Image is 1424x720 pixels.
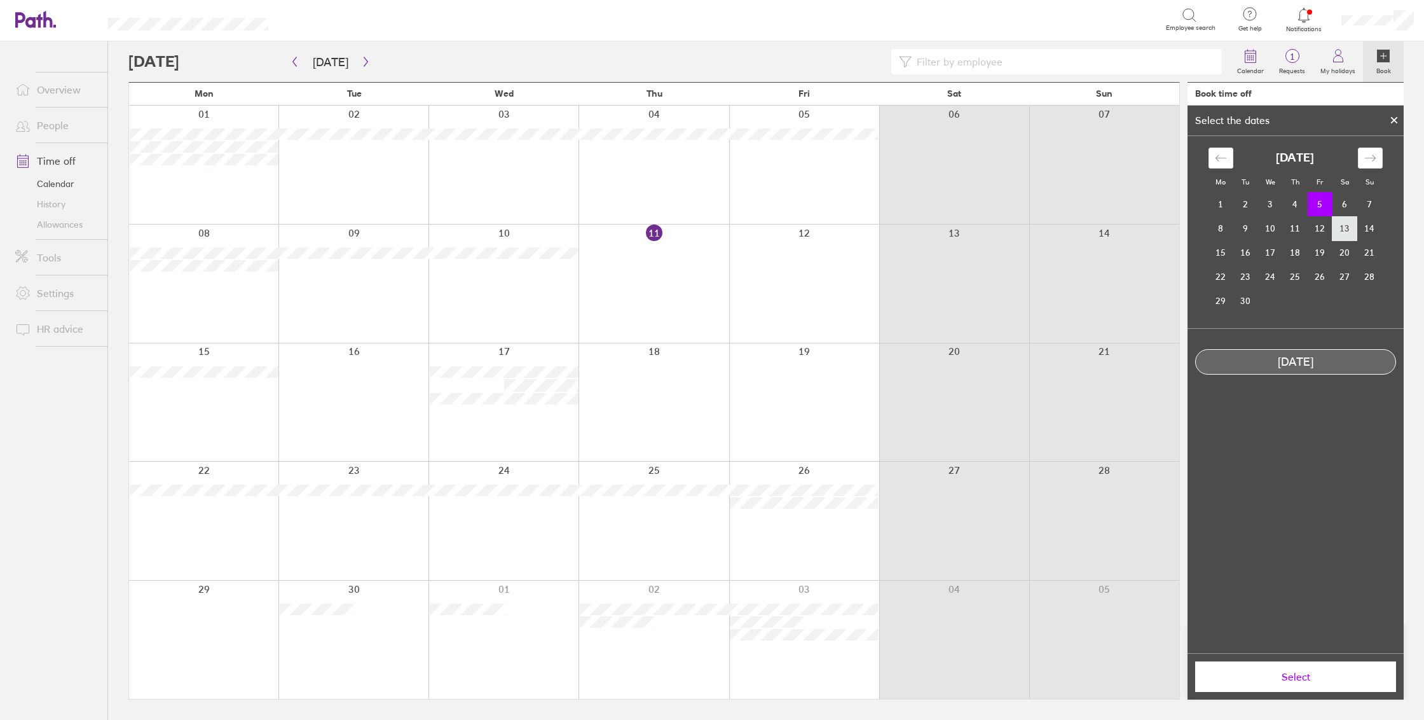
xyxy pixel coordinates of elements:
[1266,177,1275,186] small: We
[1208,240,1233,265] td: Monday, September 15, 2025
[1229,41,1271,82] a: Calendar
[1208,192,1233,216] td: Monday, September 1, 2025
[5,113,107,138] a: People
[1276,151,1314,165] strong: [DATE]
[1204,671,1387,682] span: Select
[1208,216,1233,240] td: Monday, September 8, 2025
[1233,265,1258,289] td: Tuesday, September 23, 2025
[1233,289,1258,313] td: Tuesday, September 30, 2025
[1271,52,1313,62] span: 1
[1308,192,1332,216] td: Selected. Friday, September 5, 2025
[1366,177,1374,186] small: Su
[1317,177,1323,186] small: Fr
[495,88,514,99] span: Wed
[1369,64,1399,75] label: Book
[1229,64,1271,75] label: Calendar
[5,174,107,194] a: Calendar
[1242,177,1249,186] small: Tu
[347,88,362,99] span: Tue
[1195,88,1252,99] div: Book time off
[1332,192,1357,216] td: Saturday, September 6, 2025
[1308,265,1332,289] td: Friday, September 26, 2025
[1332,265,1357,289] td: Saturday, September 27, 2025
[1291,177,1299,186] small: Th
[1195,661,1396,692] button: Select
[5,280,107,306] a: Settings
[1258,240,1283,265] td: Wednesday, September 17, 2025
[647,88,662,99] span: Thu
[1363,41,1404,82] a: Book
[1358,148,1383,169] div: Move forward to switch to the next month.
[1258,265,1283,289] td: Wednesday, September 24, 2025
[1166,24,1215,32] span: Employee search
[1215,177,1226,186] small: Mo
[1271,41,1313,82] a: 1Requests
[1283,265,1308,289] td: Thursday, September 25, 2025
[5,77,107,102] a: Overview
[5,194,107,214] a: History
[1357,265,1382,289] td: Sunday, September 28, 2025
[1208,289,1233,313] td: Monday, September 29, 2025
[1258,216,1283,240] td: Wednesday, September 10, 2025
[5,245,107,270] a: Tools
[1283,192,1308,216] td: Thursday, September 4, 2025
[1258,192,1283,216] td: Wednesday, September 3, 2025
[1233,240,1258,265] td: Tuesday, September 16, 2025
[1196,356,1395,369] div: [DATE]
[1208,148,1233,169] div: Move backward to switch to the previous month.
[1357,216,1382,240] td: Sunday, September 14, 2025
[1332,240,1357,265] td: Saturday, September 20, 2025
[1357,192,1382,216] td: Sunday, September 7, 2025
[1313,41,1363,82] a: My holidays
[1283,216,1308,240] td: Thursday, September 11, 2025
[947,88,961,99] span: Sat
[1332,216,1357,240] td: Saturday, September 13, 2025
[303,52,359,73] button: [DATE]
[5,316,107,342] a: HR advice
[1308,216,1332,240] td: Friday, September 12, 2025
[1195,136,1397,328] div: Calendar
[1308,240,1332,265] td: Friday, September 19, 2025
[303,13,335,25] div: Search
[1283,240,1308,265] td: Thursday, September 18, 2025
[195,88,214,99] span: Mon
[1229,25,1271,32] span: Get help
[1233,192,1258,216] td: Tuesday, September 2, 2025
[5,214,107,235] a: Allowances
[912,50,1214,74] input: Filter by employee
[5,148,107,174] a: Time off
[1271,64,1313,75] label: Requests
[1341,177,1349,186] small: Sa
[1208,265,1233,289] td: Monday, September 22, 2025
[1096,88,1112,99] span: Sun
[1188,114,1277,126] div: Select the dates
[1233,216,1258,240] td: Tuesday, September 9, 2025
[1284,6,1325,33] a: Notifications
[1313,64,1363,75] label: My holidays
[1284,25,1325,33] span: Notifications
[1357,240,1382,265] td: Sunday, September 21, 2025
[798,88,810,99] span: Fri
